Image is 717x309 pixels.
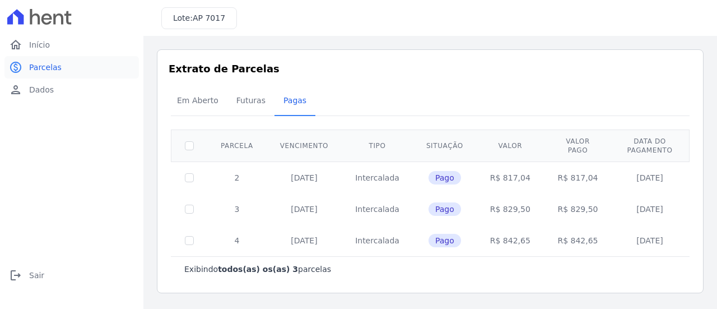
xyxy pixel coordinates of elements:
td: R$ 829,50 [544,193,612,225]
td: R$ 817,04 [544,162,612,193]
span: Sair [29,270,44,281]
span: Em Aberto [170,89,225,112]
span: AP 7017 [193,13,225,22]
a: Futuras [227,87,274,116]
td: [DATE] [612,162,688,193]
th: Valor [477,130,544,162]
td: [DATE] [267,225,342,256]
td: [DATE] [612,225,688,256]
h3: Extrato de Parcelas [169,61,692,76]
td: R$ 842,65 [544,225,612,256]
td: R$ 842,65 [477,225,544,256]
td: [DATE] [267,162,342,193]
p: Exibindo parcelas [184,264,331,275]
span: Futuras [230,89,272,112]
h3: Lote: [173,12,225,24]
a: homeInício [4,34,139,56]
a: personDados [4,79,139,101]
td: [DATE] [612,193,688,225]
td: R$ 817,04 [477,162,544,193]
td: 3 [207,193,267,225]
a: logoutSair [4,264,139,287]
i: paid [9,61,22,74]
th: Tipo [342,130,413,162]
td: 2 [207,162,267,193]
td: Intercalada [342,193,413,225]
i: logout [9,269,22,282]
span: Início [29,39,50,50]
td: [DATE] [267,193,342,225]
th: Valor pago [544,130,612,162]
span: Pago [429,202,461,216]
td: R$ 829,50 [477,193,544,225]
span: Dados [29,84,54,95]
i: person [9,83,22,96]
a: Pagas [274,87,315,116]
span: Pagas [277,89,313,112]
input: Só é possível selecionar pagamentos em aberto [185,236,194,245]
span: Pago [429,234,461,247]
td: Intercalada [342,225,413,256]
th: Vencimento [267,130,342,162]
span: Parcelas [29,62,62,73]
input: Só é possível selecionar pagamentos em aberto [185,205,194,214]
td: 4 [207,225,267,256]
td: Intercalada [342,162,413,193]
i: home [9,38,22,52]
a: Em Aberto [168,87,227,116]
input: Só é possível selecionar pagamentos em aberto [185,173,194,182]
th: Situação [413,130,477,162]
b: todos(as) os(as) 3 [218,265,298,274]
span: Pago [429,171,461,185]
a: paidParcelas [4,56,139,79]
th: Data do pagamento [612,130,688,162]
th: Parcela [207,130,267,162]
